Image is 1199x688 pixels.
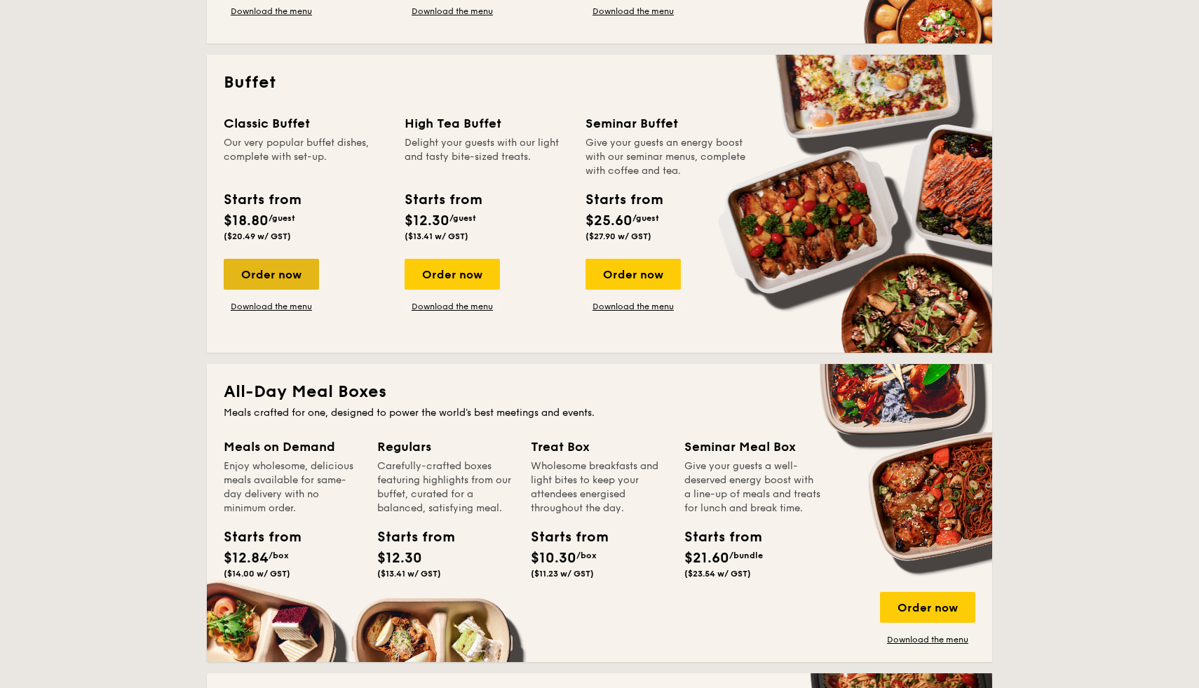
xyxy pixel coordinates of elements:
a: Download the menu [405,6,500,17]
span: $12.30 [405,213,449,229]
div: Starts from [377,527,440,548]
div: High Tea Buffet [405,114,569,133]
div: Delight your guests with our light and tasty bite-sized treats. [405,136,569,178]
span: ($14.00 w/ GST) [224,569,290,579]
span: ($11.23 w/ GST) [531,569,594,579]
div: Meals crafted for one, designed to power the world's best meetings and events. [224,406,975,420]
div: Starts from [531,527,594,548]
span: /box [576,551,597,560]
span: $10.30 [531,550,576,567]
span: /guest [632,213,659,223]
div: Order now [224,259,319,290]
div: Carefully-crafted boxes featuring highlights from our buffet, curated for a balanced, satisfying ... [377,459,514,515]
a: Download the menu [224,301,319,312]
span: /box [269,551,289,560]
span: /guest [449,213,476,223]
div: Order now [880,592,975,623]
h2: Buffet [224,72,975,94]
h2: All-Day Meal Boxes [224,381,975,403]
div: Starts from [224,527,287,548]
span: ($13.41 w/ GST) [405,231,468,241]
div: Meals on Demand [224,437,360,457]
div: Give your guests an energy boost with our seminar menus, complete with coffee and tea. [585,136,750,178]
div: Enjoy wholesome, delicious meals available for same-day delivery with no minimum order. [224,459,360,515]
span: ($23.54 w/ GST) [684,569,751,579]
a: Download the menu [224,6,319,17]
span: $12.84 [224,550,269,567]
div: Treat Box [531,437,668,457]
span: $12.30 [377,550,422,567]
span: $25.60 [585,213,632,229]
span: $18.80 [224,213,269,229]
span: ($27.90 w/ GST) [585,231,651,241]
div: Starts from [405,189,481,210]
div: Classic Buffet [224,114,388,133]
span: ($20.49 w/ GST) [224,231,291,241]
a: Download the menu [585,301,681,312]
span: $21.60 [684,550,729,567]
div: Regulars [377,437,514,457]
div: Give your guests a well-deserved energy boost with a line-up of meals and treats for lunch and br... [684,459,821,515]
div: Seminar Meal Box [684,437,821,457]
div: Order now [585,259,681,290]
div: Starts from [224,189,300,210]
div: Wholesome breakfasts and light bites to keep your attendees energised throughout the day. [531,459,668,515]
span: ($13.41 w/ GST) [377,569,441,579]
a: Download the menu [585,6,681,17]
div: Seminar Buffet [585,114,750,133]
a: Download the menu [405,301,500,312]
span: /bundle [729,551,763,560]
span: /guest [269,213,295,223]
a: Download the menu [880,634,975,645]
div: Starts from [585,189,662,210]
div: Order now [405,259,500,290]
div: Starts from [684,527,747,548]
div: Our very popular buffet dishes, complete with set-up. [224,136,388,178]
